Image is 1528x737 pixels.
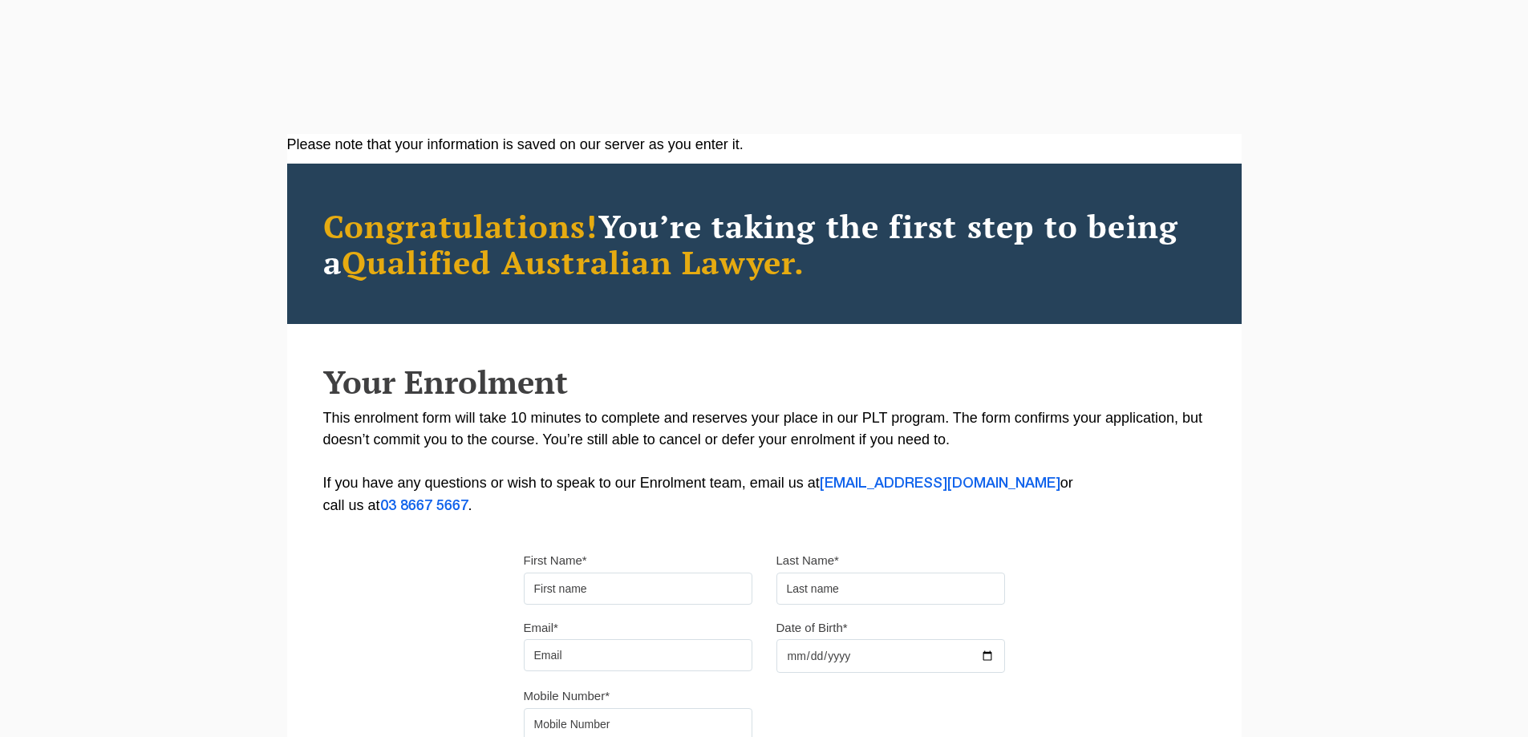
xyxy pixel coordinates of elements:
h2: Your Enrolment [323,364,1206,399]
span: Congratulations! [323,204,598,247]
input: Email [524,639,752,671]
label: First Name* [524,553,587,569]
input: Last name [776,573,1005,605]
label: Mobile Number* [524,688,610,704]
h2: You’re taking the first step to being a [323,208,1206,280]
label: Email* [524,620,558,636]
label: Last Name* [776,553,839,569]
p: This enrolment form will take 10 minutes to complete and reserves your place in our PLT program. ... [323,407,1206,517]
a: 03 8667 5667 [380,500,468,512]
span: Qualified Australian Lawyer. [342,241,805,283]
div: Please note that your information is saved on our server as you enter it. [287,134,1242,156]
a: [EMAIL_ADDRESS][DOMAIN_NAME] [820,477,1060,490]
input: First name [524,573,752,605]
label: Date of Birth* [776,620,848,636]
